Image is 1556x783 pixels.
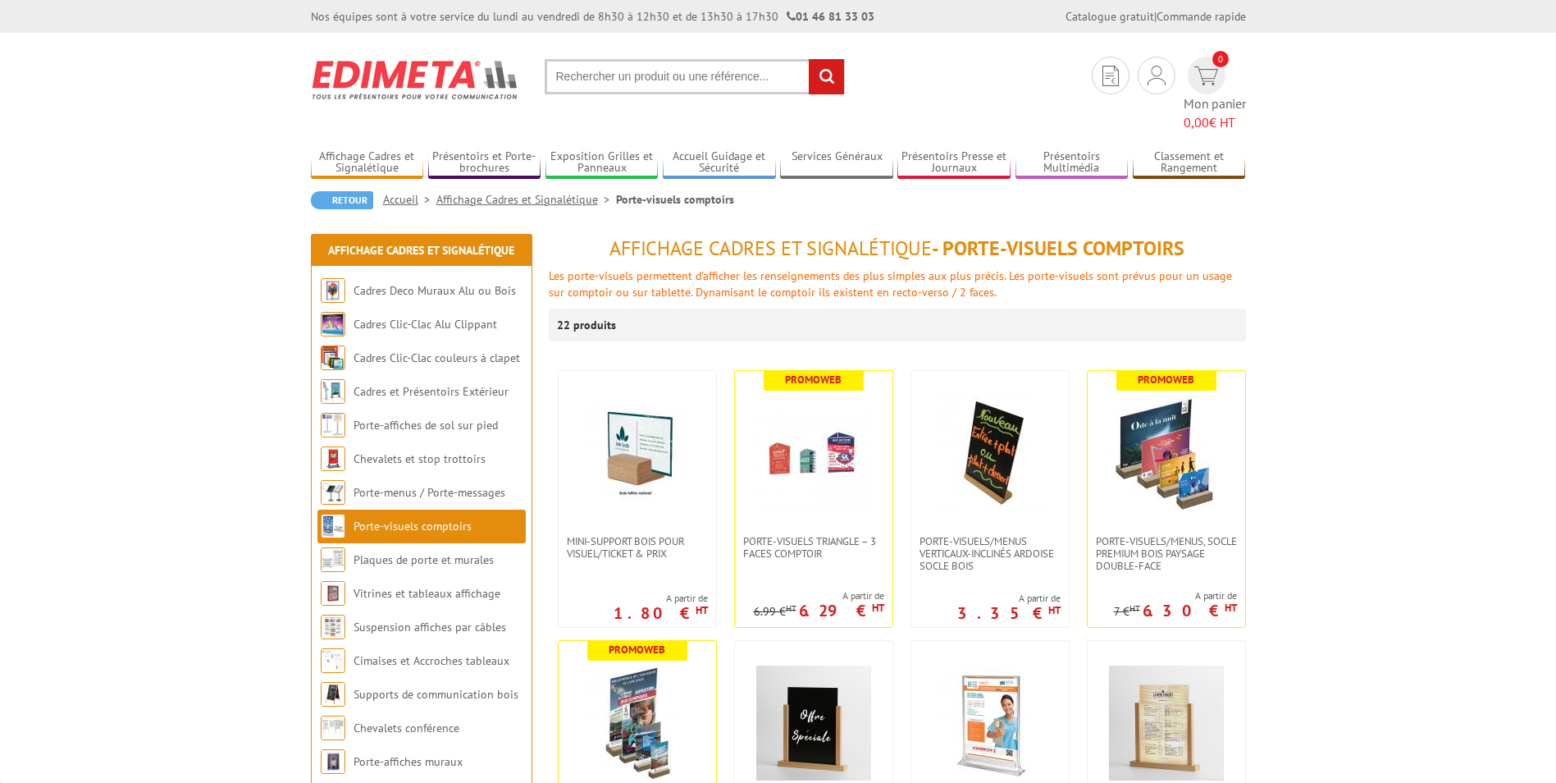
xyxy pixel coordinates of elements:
[1194,66,1218,85] img: devis rapide
[1065,9,1154,24] a: Catalogue gratuit
[559,535,716,560] a: Mini-support bois pour visuel/ticket & prix
[786,602,796,614] sup: HT
[321,514,345,538] img: Porte-visuels comptoirs
[696,603,708,617] sup: HT
[354,721,459,735] a: Chevalets conférence
[1109,666,1224,781] img: Porte-Visuels/Menus Plexiglass Verticaux Socle Bois 2 Montants
[354,485,505,500] a: Porte-menus / Porte-messages
[1048,603,1061,617] sup: HT
[354,552,494,567] a: Plaques de porte et murales
[311,49,520,110] img: Edimeta
[614,592,708,605] span: A partir de
[785,373,842,387] b: Promoweb
[354,754,463,769] a: Porte-affiches muraux
[436,192,616,207] a: Affichage Cadres et Signalétique
[1225,601,1237,615] sup: HT
[354,687,518,702] a: Supports de communication bois
[354,350,520,365] a: Cadres Clic-Clac couleurs à clapet
[1096,535,1237,572] span: PORTE-VISUELS/MENUS, SOCLE PREMIUM BOIS PAYSAGE DOUBLE-FACE
[354,283,516,298] a: Cadres Deco Muraux Alu ou Bois
[754,606,796,618] p: 6.99 €
[321,278,345,303] img: Cadres Deco Muraux Alu ou Bois
[919,535,1061,572] span: Porte-Visuels/Menus verticaux-inclinés ardoise socle bois
[567,535,708,560] span: Mini-support bois pour visuel/ticket & prix
[321,446,345,471] img: Chevalets et stop trottoirs
[1129,602,1140,614] sup: HT
[1114,606,1140,618] p: 7 €
[1133,149,1246,176] a: Classement et Rangement
[1184,114,1209,130] span: 0,00
[580,666,695,781] img: PORTE-VISUELS/MENUS, SOCLE PREMIUM BOIS PORTRAIT DOUBLE-FACE
[614,608,708,618] p: 1.80 €
[321,547,345,572] img: Plaques de porte et murales
[321,682,345,707] img: Supports de communication bois
[383,192,436,207] a: Accueil
[1184,113,1246,132] span: € HT
[311,8,874,25] div: Nos équipes sont à votre service du lundi au vendredi de 8h30 à 12h30 et de 13h30 à 17h30
[321,749,345,774] img: Porte-affiches muraux
[1138,373,1194,387] b: Promoweb
[1088,535,1245,572] a: PORTE-VISUELS/MENUS, SOCLE PREMIUM BOIS PAYSAGE DOUBLE-FACE
[354,418,498,433] a: Porte-affiches de sol sur pied
[321,615,345,639] img: Suspension affiches par câbles
[354,519,472,533] a: Porte-visuels comptoirs
[545,149,659,176] a: Exposition Grilles et Panneaux
[354,620,506,634] a: Suspension affiches par câbles
[933,396,1047,511] img: Porte-Visuels/Menus verticaux-inclinés ardoise socle bois
[609,643,665,657] b: Promoweb
[328,243,514,258] a: Affichage Cadres et Signalétique
[897,149,1011,176] a: Présentoirs Presse et Journaux
[321,413,345,437] img: Porte-affiches de sol sur pied
[754,589,884,602] span: A partir de
[545,59,845,94] input: Rechercher un produit ou une référence...
[735,535,892,560] a: Porte-visuels triangle – 3 faces comptoir
[1109,396,1224,511] img: PORTE-VISUELS/MENUS, SOCLE PREMIUM BOIS PAYSAGE DOUBLE-FACE
[1015,149,1129,176] a: Présentoirs Multimédia
[872,601,884,615] sup: HT
[354,586,500,601] a: Vitrines et tableaux affichage
[1102,66,1119,86] img: devis rapide
[321,379,345,404] img: Cadres et Présentoirs Extérieur
[787,9,874,24] strong: 01 46 81 33 03
[354,317,497,332] a: Cadres Clic-Clac Alu Clippant
[957,608,1061,618] p: 3.35 €
[1157,9,1246,24] a: Commande rapide
[311,149,424,176] a: Affichage Cadres et Signalétique
[1212,51,1229,67] span: 0
[580,396,695,511] img: Mini-support bois pour visuel/ticket & prix
[557,309,618,341] p: 22 produits
[616,191,734,208] li: Porte-visuels comptoirs
[354,451,486,466] a: Chevalets et stop trottoirs
[428,149,541,176] a: Présentoirs et Porte-brochures
[743,535,884,560] span: Porte-visuels triangle – 3 faces comptoir
[354,653,509,668] a: Cimaises et Accroches tableaux
[663,149,776,176] a: Accueil Guidage et Sécurité
[311,191,373,209] a: Retour
[1114,589,1237,602] span: A partir de
[321,581,345,606] img: Vitrines et tableaux affichage
[1184,94,1246,132] span: Mon panier
[911,535,1069,572] a: Porte-Visuels/Menus verticaux-inclinés ardoise socle bois
[756,396,871,511] img: Porte-visuels triangle – 3 faces comptoir
[756,666,871,781] img: Porte-Visuels/Menus ARDOISE Socle Bois 2 Montants
[549,268,1232,300] span: Les porte-visuels permettent d'afficher les renseignements des plus simples aux plus précis. Les ...
[957,592,1061,605] span: A partir de
[799,606,884,616] p: 6.29 €
[809,59,844,94] input: rechercher
[321,480,345,505] img: Porte-menus / Porte-messages
[780,149,893,176] a: Services Généraux
[933,666,1047,781] img: Porte-visuels, Porte-menus 2 faces
[321,346,345,370] img: Cadres Clic-Clac couleurs à clapet
[321,312,345,337] img: Cadres Clic-Clac Alu Clippant
[1184,57,1246,132] a: devis rapide 0 Mon panier 0,00€ HT
[354,384,509,399] a: Cadres et Présentoirs Extérieur
[549,238,1246,259] h1: - Porte-visuels comptoirs
[1143,606,1237,616] p: 6.30 €
[1065,8,1246,25] div: |
[321,648,345,673] img: Cimaises et Accroches tableaux
[321,716,345,740] img: Chevalets conférence
[1148,66,1166,85] img: devis rapide
[609,236,932,261] span: Affichage Cadres et Signalétique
